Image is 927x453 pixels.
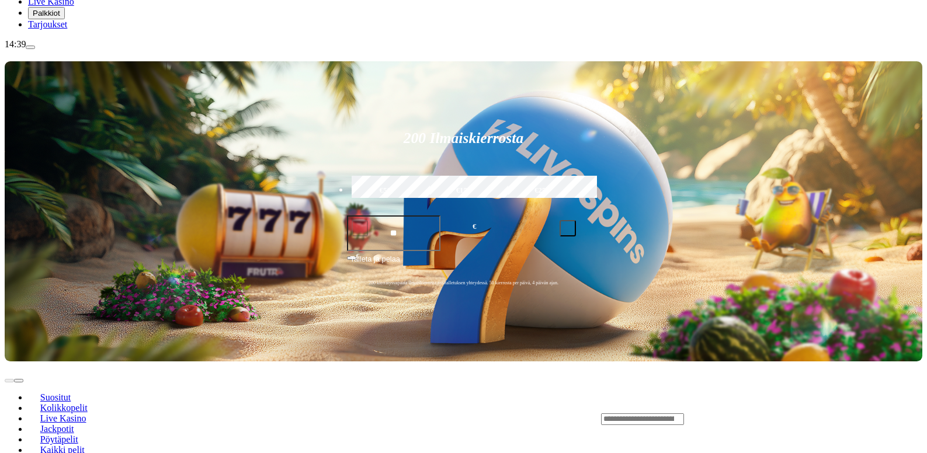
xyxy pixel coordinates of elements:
button: prev slide [5,379,14,382]
span: 14:39 [5,39,26,49]
button: Palkkiot [28,7,65,19]
span: Pöytäpelit [36,434,83,444]
a: Jackpotit [28,420,86,438]
button: next slide [14,379,23,382]
input: Search [601,413,684,425]
button: Talleta ja pelaa [347,253,581,275]
a: Pöytäpelit [28,431,90,448]
label: €50 [349,174,422,208]
button: minus icon [352,220,368,236]
a: Live Kasino [28,410,98,427]
span: Talleta ja pelaa [350,253,400,274]
span: Palkkiot [33,9,60,18]
label: €250 [505,174,578,208]
span: Live Kasino [36,413,91,423]
a: Kolikkopelit [28,399,99,417]
span: Suositut [36,392,75,402]
span: Kolikkopelit [36,403,92,413]
button: plus icon [560,220,576,236]
a: Tarjoukset [28,19,67,29]
span: € [473,221,476,232]
button: menu [26,46,35,49]
span: Jackpotit [36,424,79,434]
label: €150 [427,174,500,208]
a: Suositut [28,389,83,406]
span: € [356,252,360,259]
